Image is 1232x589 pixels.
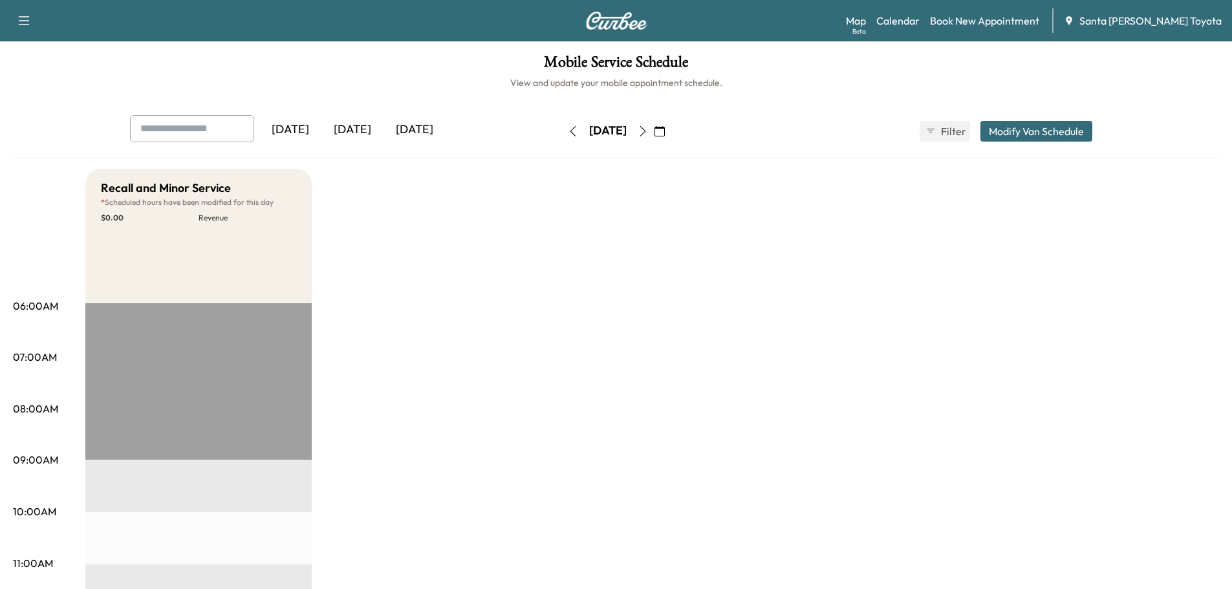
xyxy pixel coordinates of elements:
a: Book New Appointment [930,13,1039,28]
p: 06:00AM [13,298,58,314]
a: MapBeta [846,13,866,28]
span: Santa [PERSON_NAME] Toyota [1079,13,1222,28]
h5: Recall and Minor Service [101,179,231,197]
div: [DATE] [321,115,384,145]
button: Filter [920,121,970,142]
div: [DATE] [589,123,627,139]
h6: View and update your mobile appointment schedule. [13,76,1219,89]
a: Calendar [876,13,920,28]
p: Scheduled hours have been modified for this day [101,197,296,208]
p: $ 0.00 [101,213,199,223]
p: 07:00AM [13,349,57,365]
div: Beta [852,27,866,36]
button: Modify Van Schedule [980,121,1092,142]
div: [DATE] [259,115,321,145]
p: 09:00AM [13,452,58,467]
p: 10:00AM [13,504,56,519]
h1: Mobile Service Schedule [13,54,1219,76]
p: 08:00AM [13,401,58,416]
div: [DATE] [384,115,446,145]
span: Filter [941,123,964,139]
p: Revenue [199,213,296,223]
img: Curbee Logo [585,12,647,30]
p: 11:00AM [13,555,53,571]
